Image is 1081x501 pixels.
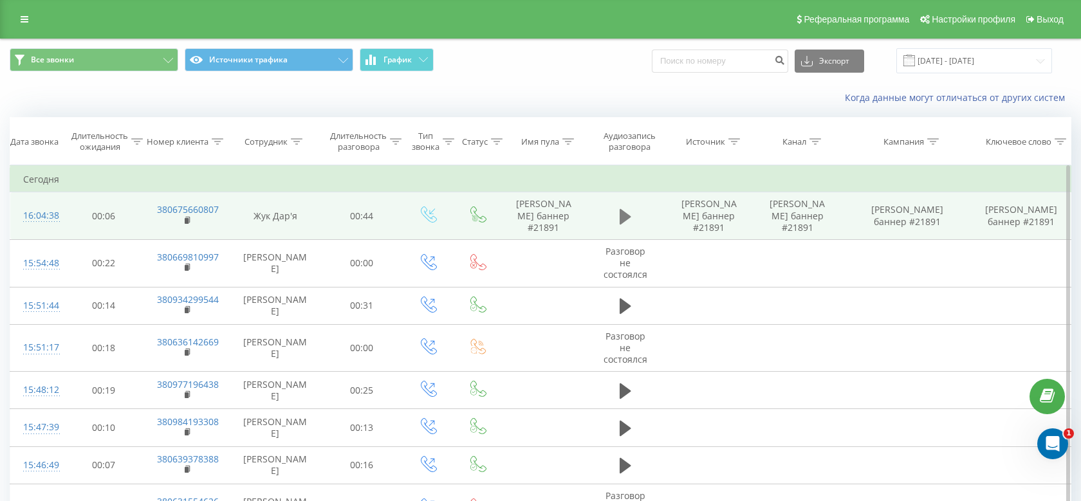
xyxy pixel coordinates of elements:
td: [PERSON_NAME] баннер #21891 [972,192,1071,240]
input: Поиск по номеру [652,50,788,73]
span: 1 [1064,428,1074,439]
div: 15:47:39 [23,415,50,440]
a: 380669810997 [157,251,219,263]
div: Канал [782,136,806,147]
div: Имя пула [521,136,559,147]
div: Дата звонка [10,136,59,147]
td: 00:13 [321,409,403,446]
a: 380977196438 [157,378,219,390]
td: [PERSON_NAME] [229,324,320,372]
div: Номер клиента [147,136,208,147]
td: Сегодня [10,167,1071,192]
td: [PERSON_NAME] баннер #21891 [665,192,753,240]
td: [PERSON_NAME] [229,446,320,484]
div: Ключевое слово [986,136,1051,147]
div: 15:51:44 [23,293,50,318]
span: График [383,55,412,64]
div: Статус [462,136,488,147]
td: [PERSON_NAME] [229,372,320,409]
span: Разговор не состоялся [604,245,647,280]
td: 00:16 [321,446,403,484]
a: 380639378388 [157,453,219,465]
button: Источники трафика [185,48,353,71]
td: [PERSON_NAME] [229,409,320,446]
div: Кампания [883,136,924,147]
td: [PERSON_NAME] баннер #21891 [842,192,973,240]
a: 380934299544 [157,293,219,305]
div: Источник [686,136,725,147]
td: Жук Дар'я [229,192,320,240]
td: [PERSON_NAME] баннер #21891 [501,192,586,240]
span: Реферальная программа [804,14,909,24]
div: 16:04:38 [23,203,50,228]
span: Все звонки [31,55,74,65]
td: 00:06 [62,192,144,240]
a: Когда данные могут отличаться от других систем [845,91,1071,104]
td: [PERSON_NAME] [229,287,320,324]
div: 15:54:48 [23,251,50,276]
button: Все звонки [10,48,178,71]
div: Сотрудник [245,136,288,147]
td: [PERSON_NAME] баннер #21891 [753,192,841,240]
td: 00:25 [321,372,403,409]
span: Выход [1037,14,1064,24]
div: Длительность разговора [330,131,387,152]
button: Экспорт [795,50,864,73]
div: Длительность ожидания [71,131,128,152]
span: Разговор не состоялся [604,330,647,365]
td: 00:44 [321,192,403,240]
button: График [360,48,434,71]
a: 380984193308 [157,415,219,428]
div: 15:46:49 [23,453,50,478]
td: 00:00 [321,239,403,287]
div: 15:48:12 [23,378,50,403]
td: 00:00 [321,324,403,372]
a: 380675660807 [157,203,219,215]
div: 15:51:17 [23,335,50,360]
iframe: Intercom live chat [1037,428,1068,459]
a: 380636142669 [157,336,219,348]
td: [PERSON_NAME] [229,239,320,287]
td: 00:14 [62,287,144,324]
span: Настройки профиля [932,14,1015,24]
td: 00:31 [321,287,403,324]
div: Тип звонка [412,131,439,152]
td: 00:07 [62,446,144,484]
td: 00:19 [62,372,144,409]
td: 00:18 [62,324,144,372]
div: Аудиозапись разговора [598,131,661,152]
td: 00:10 [62,409,144,446]
td: 00:22 [62,239,144,287]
